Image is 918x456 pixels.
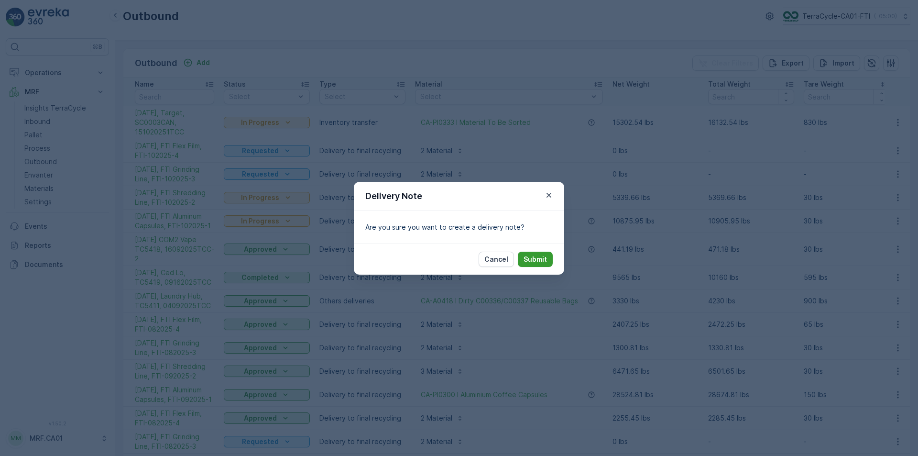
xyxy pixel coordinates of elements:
[524,255,547,264] p: Submit
[365,222,553,232] p: Are you sure you want to create a delivery note?
[365,189,422,203] p: Delivery Note
[484,255,508,264] p: Cancel
[479,252,514,267] button: Cancel
[518,252,553,267] button: Submit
